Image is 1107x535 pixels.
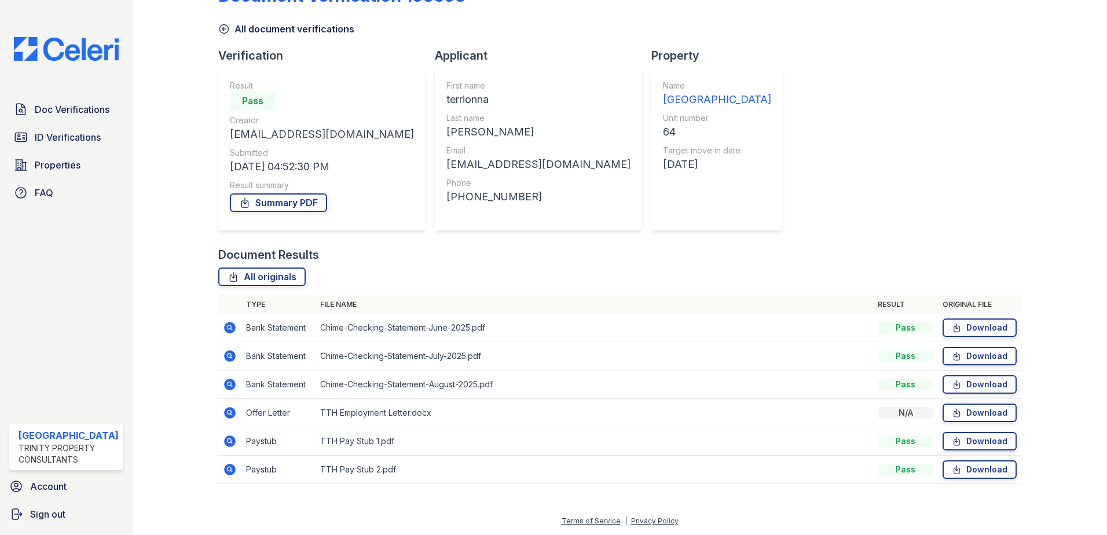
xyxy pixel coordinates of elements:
[878,435,933,447] div: Pass
[631,516,679,525] a: Privacy Policy
[663,91,771,108] div: [GEOGRAPHIC_DATA]
[938,295,1021,314] th: Original file
[878,464,933,475] div: Pass
[230,126,414,142] div: [EMAIL_ADDRESS][DOMAIN_NAME]
[446,112,631,124] div: Last name
[435,47,651,64] div: Applicant
[35,186,53,200] span: FAQ
[943,375,1017,394] a: Download
[230,179,414,191] div: Result summary
[9,153,123,177] a: Properties
[5,503,128,526] a: Sign out
[241,456,316,484] td: Paystub
[35,158,80,172] span: Properties
[316,427,874,456] td: TTH Pay Stub 1.pdf
[5,37,128,61] img: CE_Logo_Blue-a8612792a0a2168367f1c8372b55b34899dd931a85d93a1a3d3e32e68fde9ad4.png
[316,399,874,427] td: TTH Employment Letter.docx
[241,371,316,399] td: Bank Statement
[651,47,792,64] div: Property
[241,427,316,456] td: Paystub
[218,247,319,263] div: Document Results
[5,475,128,498] a: Account
[35,130,101,144] span: ID Verifications
[230,147,414,159] div: Submitted
[316,342,874,371] td: Chime-Checking-Statement-July-2025.pdf
[663,112,771,124] div: Unit number
[316,295,874,314] th: File name
[30,479,67,493] span: Account
[625,516,627,525] div: |
[663,156,771,173] div: [DATE]
[943,432,1017,450] a: Download
[230,193,327,212] a: Summary PDF
[446,91,631,108] div: terrionna
[446,156,631,173] div: [EMAIL_ADDRESS][DOMAIN_NAME]
[218,22,354,36] a: All document verifications
[241,342,316,371] td: Bank Statement
[241,399,316,427] td: Offer Letter
[446,189,631,205] div: [PHONE_NUMBER]
[19,428,119,442] div: [GEOGRAPHIC_DATA]
[241,295,316,314] th: Type
[35,102,109,116] span: Doc Verifications
[878,322,933,334] div: Pass
[316,371,874,399] td: Chime-Checking-Statement-August-2025.pdf
[230,91,276,110] div: Pass
[9,126,123,149] a: ID Verifications
[943,318,1017,337] a: Download
[663,80,771,108] a: Name [GEOGRAPHIC_DATA]
[9,181,123,204] a: FAQ
[943,404,1017,422] a: Download
[663,124,771,140] div: 64
[878,350,933,362] div: Pass
[241,314,316,342] td: Bank Statement
[316,456,874,484] td: TTH Pay Stub 2.pdf
[663,145,771,156] div: Target move in date
[230,80,414,91] div: Result
[230,115,414,126] div: Creator
[218,47,435,64] div: Verification
[562,516,621,525] a: Terms of Service
[943,460,1017,479] a: Download
[943,347,1017,365] a: Download
[446,80,631,91] div: First name
[446,124,631,140] div: [PERSON_NAME]
[316,314,874,342] td: Chime-Checking-Statement-June-2025.pdf
[230,159,414,175] div: [DATE] 04:52:30 PM
[30,507,65,521] span: Sign out
[446,145,631,156] div: Email
[19,442,119,466] div: Trinity Property Consultants
[9,98,123,121] a: Doc Verifications
[878,379,933,390] div: Pass
[218,267,306,286] a: All originals
[663,80,771,91] div: Name
[446,177,631,189] div: Phone
[878,407,933,419] div: N/A
[873,295,938,314] th: Result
